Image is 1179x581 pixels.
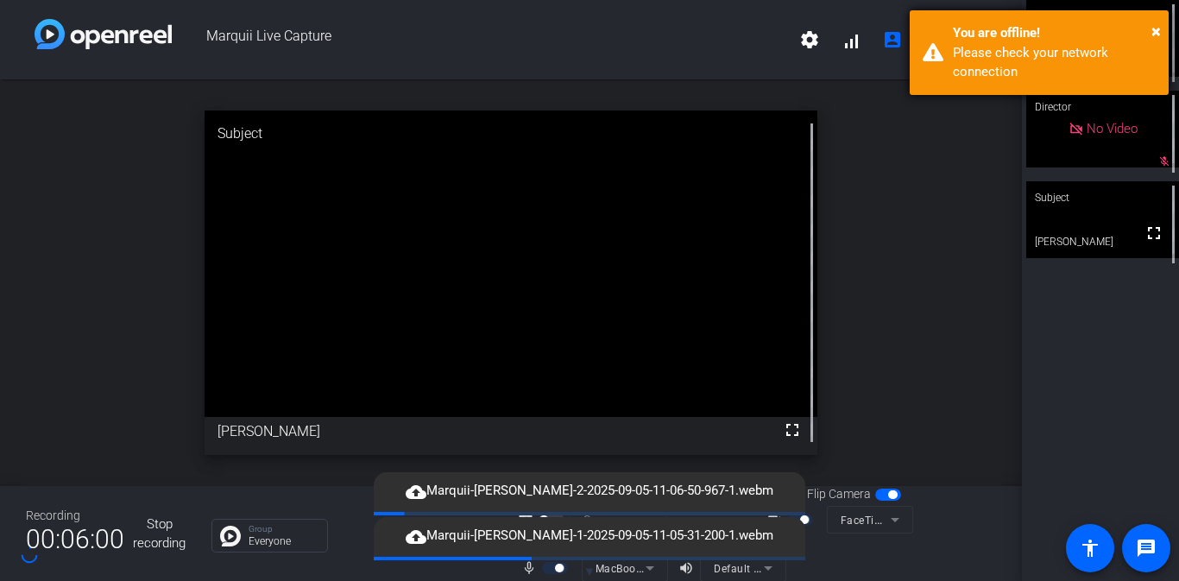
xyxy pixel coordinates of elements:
[782,420,803,440] mat-icon: fullscreen
[397,481,782,502] span: Marquii-[PERSON_NAME]-2-2025-09-05-11-06-50-967-1.webm
[205,111,817,157] div: Subject
[1026,91,1179,123] div: Director
[1087,121,1138,136] span: No Video
[406,527,426,547] mat-icon: cloud_upload
[1136,538,1157,559] mat-icon: message
[1151,21,1161,41] span: ×
[807,485,871,503] span: Flip Camera
[26,507,124,525] div: Recording
[249,536,318,546] p: Everyone
[1151,18,1161,44] button: Close
[583,564,596,579] span: ▼
[953,43,1156,82] div: Please check your network connection
[678,558,699,578] mat-icon: volume_up
[220,526,241,546] img: Chat Icon
[830,19,872,60] button: signal_cellular_alt
[397,526,782,546] span: Marquii-[PERSON_NAME]-1-2025-09-05-11-05-31-200-1.webm
[249,525,318,534] p: Group
[1144,223,1164,243] mat-icon: fullscreen
[1080,538,1100,559] mat-icon: accessibility
[172,19,789,60] span: Marquii Live Capture
[1026,181,1179,214] div: Subject
[26,518,124,560] span: 00:06:00
[953,23,1156,43] div: You are offline!
[406,482,426,502] mat-icon: cloud_upload
[521,558,542,578] mat-icon: mic_none
[35,19,172,49] img: white-gradient.svg
[799,29,820,50] mat-icon: settings
[882,29,903,50] mat-icon: account_box
[133,507,186,560] button: Stop recording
